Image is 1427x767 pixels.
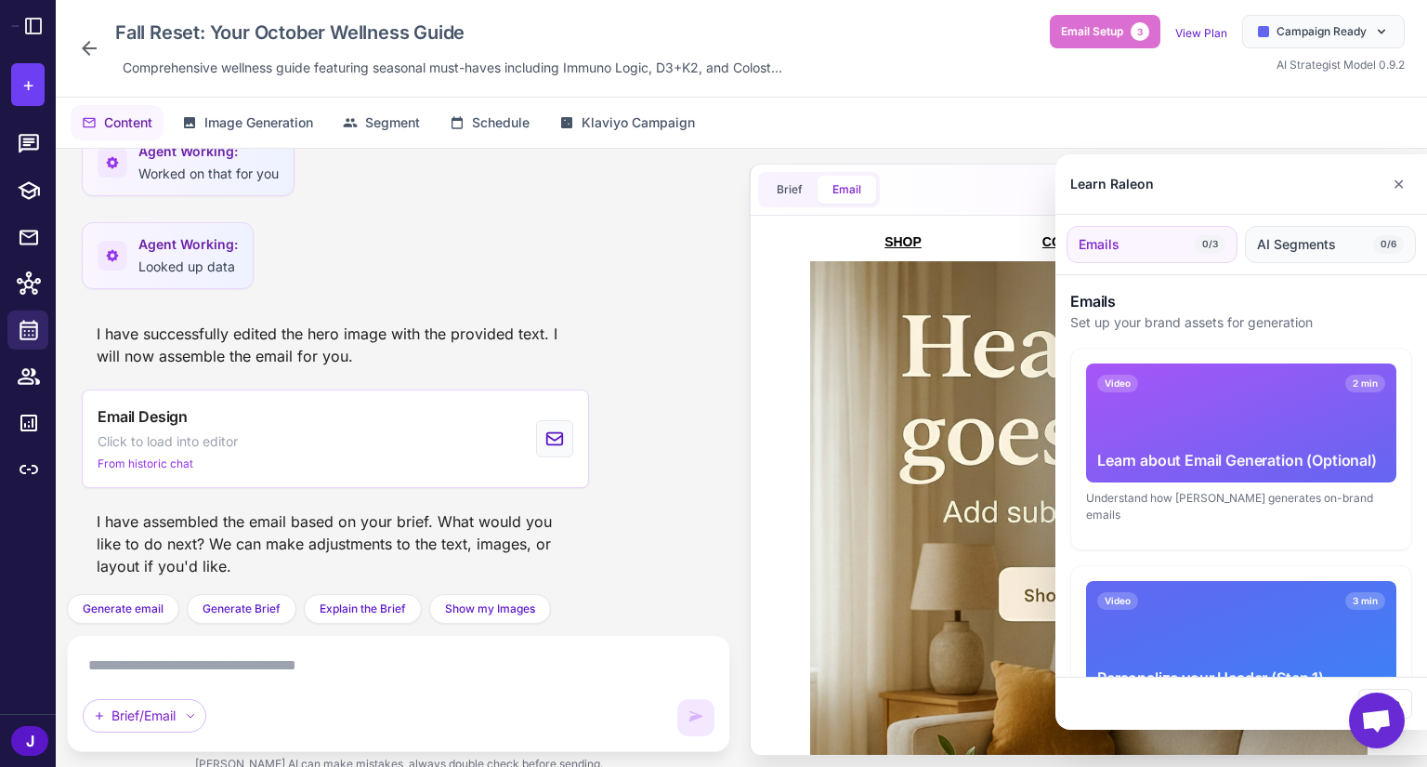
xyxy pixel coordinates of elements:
span: 0/3 [1195,235,1225,254]
h3: Emails [1070,290,1412,312]
span: 3 min [1345,592,1385,610]
div: Personalize your Header (Step 1) [1097,667,1385,689]
span: 2 min [1345,375,1385,392]
span: AI Segments [1257,234,1336,255]
span: Emails [1079,234,1119,255]
div: Open chat [1349,693,1405,748]
span: Video [1097,592,1138,610]
div: Learn about Email Generation (Optional) [1097,449,1385,471]
a: COLLECTIONS [262,11,355,26]
a: SHOP [104,11,141,26]
button: Emails0/3 [1067,226,1237,263]
a: BEST SELLERS [445,11,543,26]
div: Learn Raleon [1070,174,1154,194]
button: Close [1358,689,1412,719]
button: Close [1385,165,1412,203]
span: 0/6 [1373,235,1404,254]
button: AI Segments0/6 [1245,226,1416,263]
p: Set up your brand assets for generation [1070,312,1412,333]
div: Understand how [PERSON_NAME] generates on-brand emails [1086,490,1396,523]
span: Video [1097,375,1138,392]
